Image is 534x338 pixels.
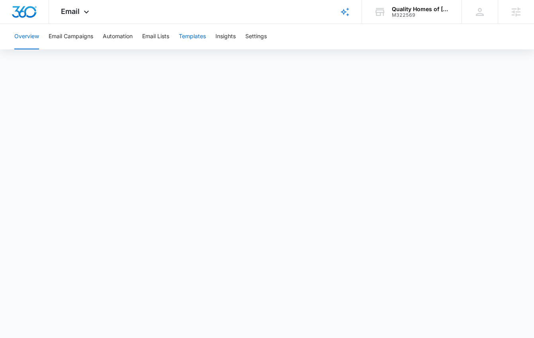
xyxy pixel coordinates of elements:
[215,24,236,49] button: Insights
[392,12,450,18] div: account id
[61,7,80,16] span: Email
[245,24,267,49] button: Settings
[49,24,93,49] button: Email Campaigns
[142,24,169,49] button: Email Lists
[392,6,450,12] div: account name
[103,24,133,49] button: Automation
[14,24,39,49] button: Overview
[179,24,206,49] button: Templates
